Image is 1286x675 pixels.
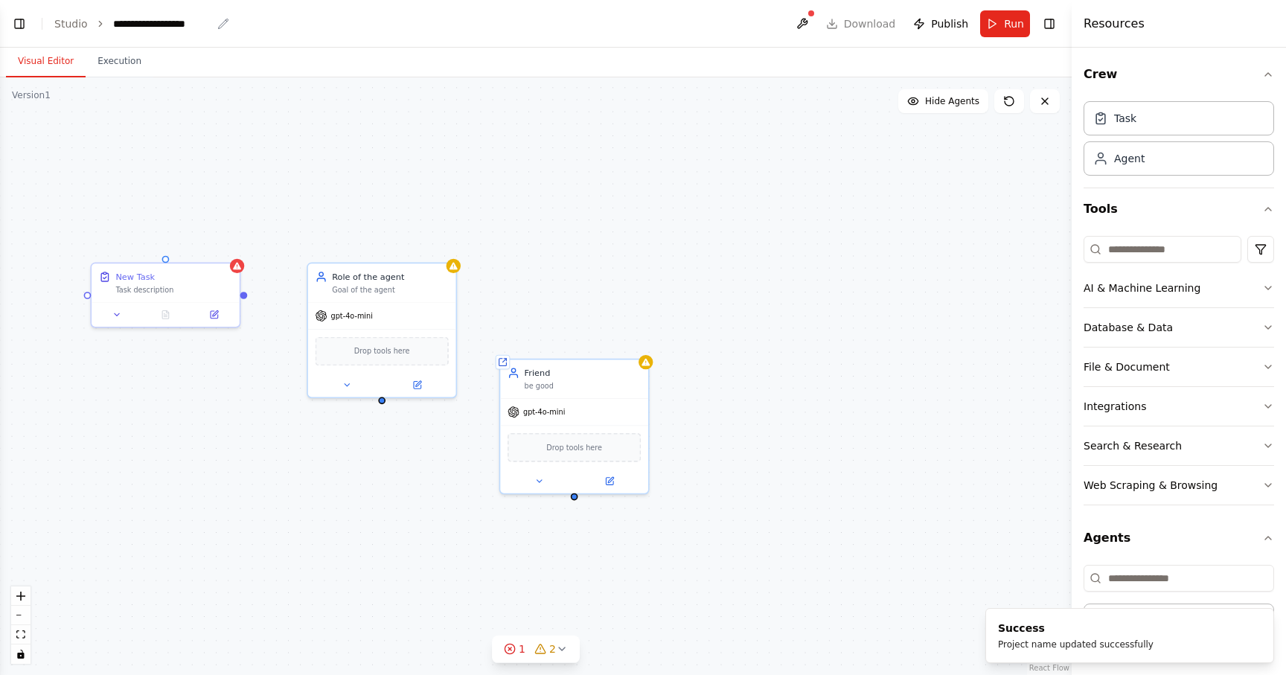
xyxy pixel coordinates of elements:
[1084,320,1173,335] div: Database & Data
[1084,230,1274,517] div: Tools
[1084,559,1274,663] div: Agents
[1084,517,1274,559] button: Agents
[1084,466,1274,505] button: Web Scraping & Browsing
[11,644,31,664] button: toggle interactivity
[499,359,650,495] div: Friendbe goodgpt-4o-miniDrop tools here
[1084,281,1200,295] div: AI & Machine Learning
[90,263,240,328] div: New TaskTask description
[9,13,30,34] button: Show left sidebar
[575,474,643,488] button: Open in side panel
[383,378,451,392] button: Open in side panel
[1084,348,1274,386] button: File & Document
[525,367,642,379] div: Friend
[492,636,580,663] button: 12
[307,263,457,399] div: Role of the agentGoal of the agentgpt-4o-miniDrop tools here
[54,16,229,31] nav: breadcrumb
[1084,269,1274,307] button: AI & Machine Learning
[332,271,449,283] div: Role of the agent
[331,311,373,321] span: gpt-4o-mini
[6,46,86,77] button: Visual Editor
[1039,13,1060,34] button: Hide right sidebar
[1084,308,1274,347] button: Database & Data
[1084,426,1274,465] button: Search & Research
[546,441,602,453] span: Drop tools here
[1084,387,1274,426] button: Integrations
[1114,151,1145,166] div: Agent
[332,285,449,295] div: Goal of the agent
[12,89,51,101] div: Version 1
[11,586,31,664] div: React Flow controls
[1114,111,1136,126] div: Task
[519,642,525,656] span: 1
[523,407,565,417] span: gpt-4o-mini
[115,285,232,295] div: Task description
[907,10,974,37] button: Publish
[898,89,988,113] button: Hide Agents
[193,307,234,321] button: Open in side panel
[1084,438,1182,453] div: Search & Research
[1084,54,1274,95] button: Crew
[931,16,968,31] span: Publish
[1084,359,1170,374] div: File & Document
[1084,399,1146,414] div: Integrations
[11,625,31,644] button: fit view
[980,10,1030,37] button: Run
[998,639,1154,650] div: Project name updated successfully
[1084,188,1274,230] button: Tools
[525,381,642,391] div: be good
[1084,478,1218,493] div: Web Scraping & Browsing
[54,18,88,30] a: Studio
[86,46,153,77] button: Execution
[1084,15,1145,33] h4: Resources
[115,271,155,283] div: New Task
[11,606,31,625] button: zoom out
[354,345,410,357] span: Drop tools here
[1004,16,1024,31] span: Run
[549,642,556,656] span: 2
[496,355,510,369] div: Shared agent from repository
[11,586,31,606] button: zoom in
[1084,95,1274,188] div: Crew
[925,95,979,107] span: Hide Agents
[998,621,1154,636] div: Success
[140,307,191,321] button: No output available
